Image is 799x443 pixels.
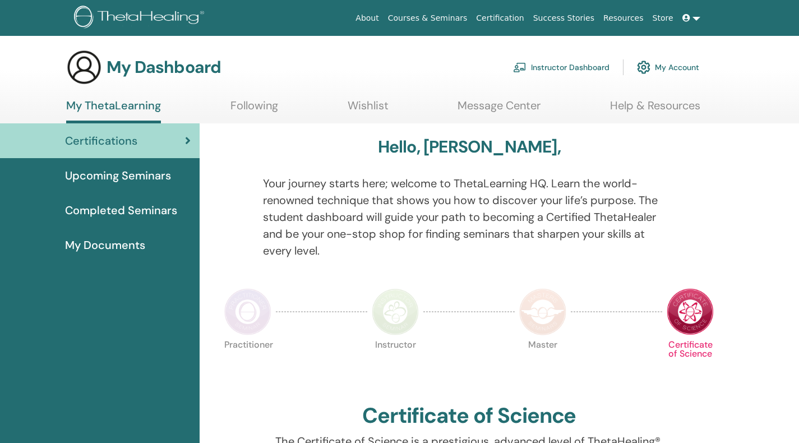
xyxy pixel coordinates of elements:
a: Following [230,99,278,121]
a: Success Stories [529,8,599,29]
img: Certificate of Science [667,288,714,335]
span: Certifications [65,132,137,149]
img: Master [519,288,566,335]
p: Instructor [372,340,419,387]
span: Completed Seminars [65,202,177,219]
span: Upcoming Seminars [65,167,171,184]
img: Practitioner [224,288,271,335]
a: My Account [637,55,699,80]
a: Wishlist [348,99,389,121]
a: Store [648,8,678,29]
a: My ThetaLearning [66,99,161,123]
img: cog.svg [637,58,650,77]
p: Your journey starts here; welcome to ThetaLearning HQ. Learn the world-renowned technique that sh... [263,175,676,259]
h3: Hello, [PERSON_NAME], [378,137,561,157]
img: Instructor [372,288,419,335]
p: Practitioner [224,340,271,387]
a: Instructor Dashboard [513,55,609,80]
p: Certificate of Science [667,340,714,387]
p: Master [519,340,566,387]
h3: My Dashboard [107,57,221,77]
a: Courses & Seminars [384,8,472,29]
h2: Certificate of Science [362,403,576,429]
img: generic-user-icon.jpg [66,49,102,85]
img: chalkboard-teacher.svg [513,62,526,72]
a: Certification [472,8,528,29]
a: Help & Resources [610,99,700,121]
img: logo.png [74,6,208,31]
a: Message Center [458,99,541,121]
a: About [351,8,383,29]
a: Resources [599,8,648,29]
span: My Documents [65,237,145,253]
